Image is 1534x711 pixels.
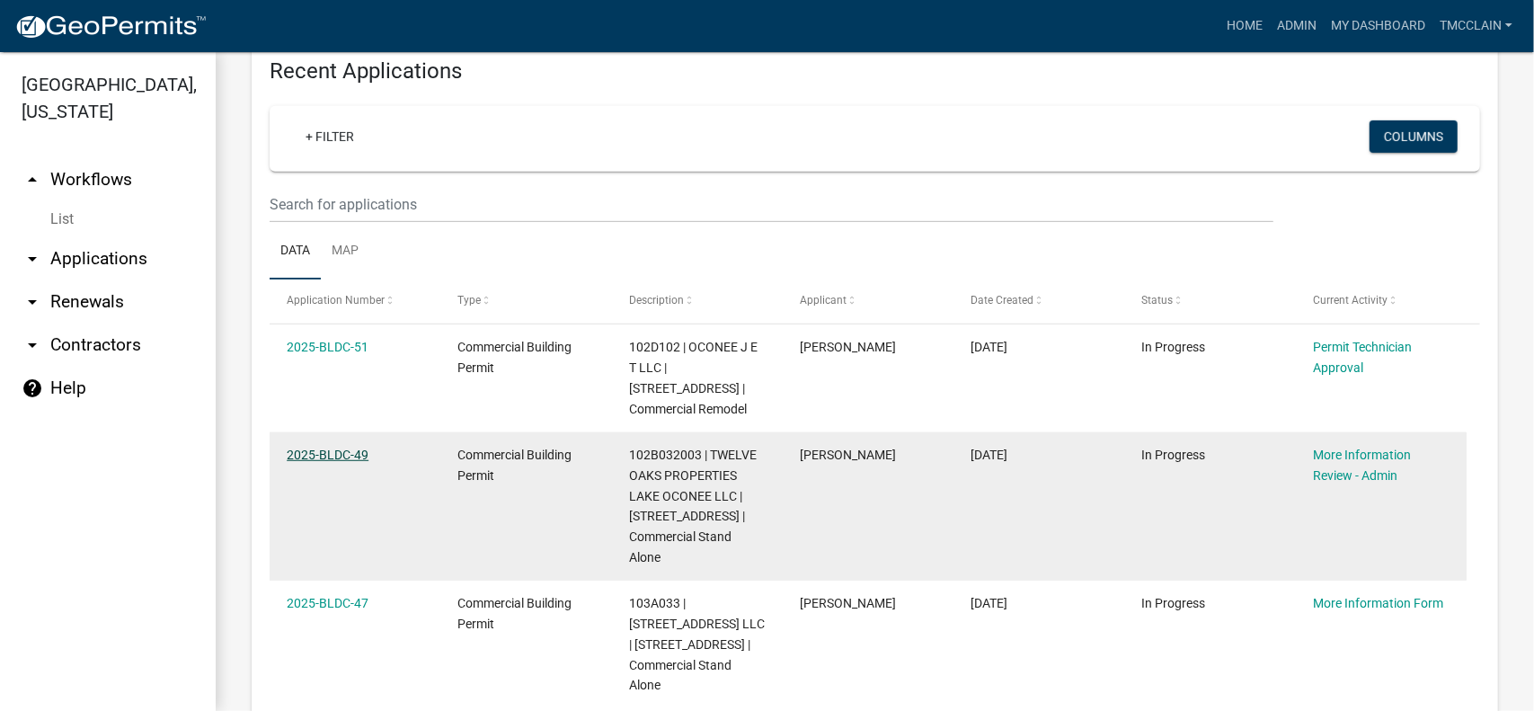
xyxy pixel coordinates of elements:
a: + Filter [291,120,368,153]
a: More Information Form [1313,596,1443,610]
datatable-header-cell: Description [612,280,783,323]
a: More Information Review - Admin [1313,448,1411,483]
i: arrow_drop_down [22,334,43,356]
input: Search for applications [270,186,1273,223]
span: In Progress [1142,340,1206,354]
datatable-header-cell: Applicant [783,280,953,323]
datatable-header-cell: Status [1124,280,1295,323]
a: Permit Technician Approval [1313,340,1412,375]
a: My Dashboard [1324,9,1432,43]
a: 2025-BLDC-47 [287,596,368,610]
span: Robert W Nash [800,596,896,610]
a: Admin [1270,9,1324,43]
i: arrow_drop_down [22,291,43,313]
h4: Recent Applications [270,58,1480,84]
span: Kevin Malcolm [800,340,896,354]
a: tmcclain [1432,9,1520,43]
i: arrow_drop_up [22,169,43,191]
span: 09/15/2025 [971,596,1007,610]
span: Type [457,294,481,307]
span: 102D102 | OCONEE J E T LLC | 1023 A LAKE OCONEE PKWY | Commercial Remodel [629,340,758,415]
span: Terrell [800,448,896,462]
i: help [22,378,43,399]
datatable-header-cell: Type [440,280,611,323]
span: In Progress [1142,596,1206,610]
span: In Progress [1142,448,1206,462]
a: 2025-BLDC-51 [287,340,368,354]
datatable-header-cell: Date Created [953,280,1124,323]
a: Map [321,223,369,280]
span: Applicant [800,294,847,307]
datatable-header-cell: Application Number [270,280,440,323]
span: Commercial Building Permit [457,448,572,483]
a: 2025-BLDC-49 [287,448,368,462]
span: 102B032003 | TWELVE OAKS PROPERTIES LAKE OCONEE LLC | 109 Thunder Pointe Dr. | Commercial Stand A... [629,448,757,564]
span: 103A033 | 920 GREENSBORO ROAD LLC | 920 GREENSBORO RD | Commercial Stand Alone [629,596,765,692]
i: arrow_drop_down [22,248,43,270]
span: Status [1142,294,1174,307]
span: Application Number [287,294,385,307]
span: Commercial Building Permit [457,596,572,631]
a: Home [1219,9,1270,43]
a: Data [270,223,321,280]
span: Date Created [971,294,1033,307]
span: 09/24/2025 [971,448,1007,462]
button: Columns [1370,120,1458,153]
span: Description [629,294,684,307]
span: Commercial Building Permit [457,340,572,375]
span: 10/06/2025 [971,340,1007,354]
span: Current Activity [1313,294,1388,307]
datatable-header-cell: Current Activity [1296,280,1467,323]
